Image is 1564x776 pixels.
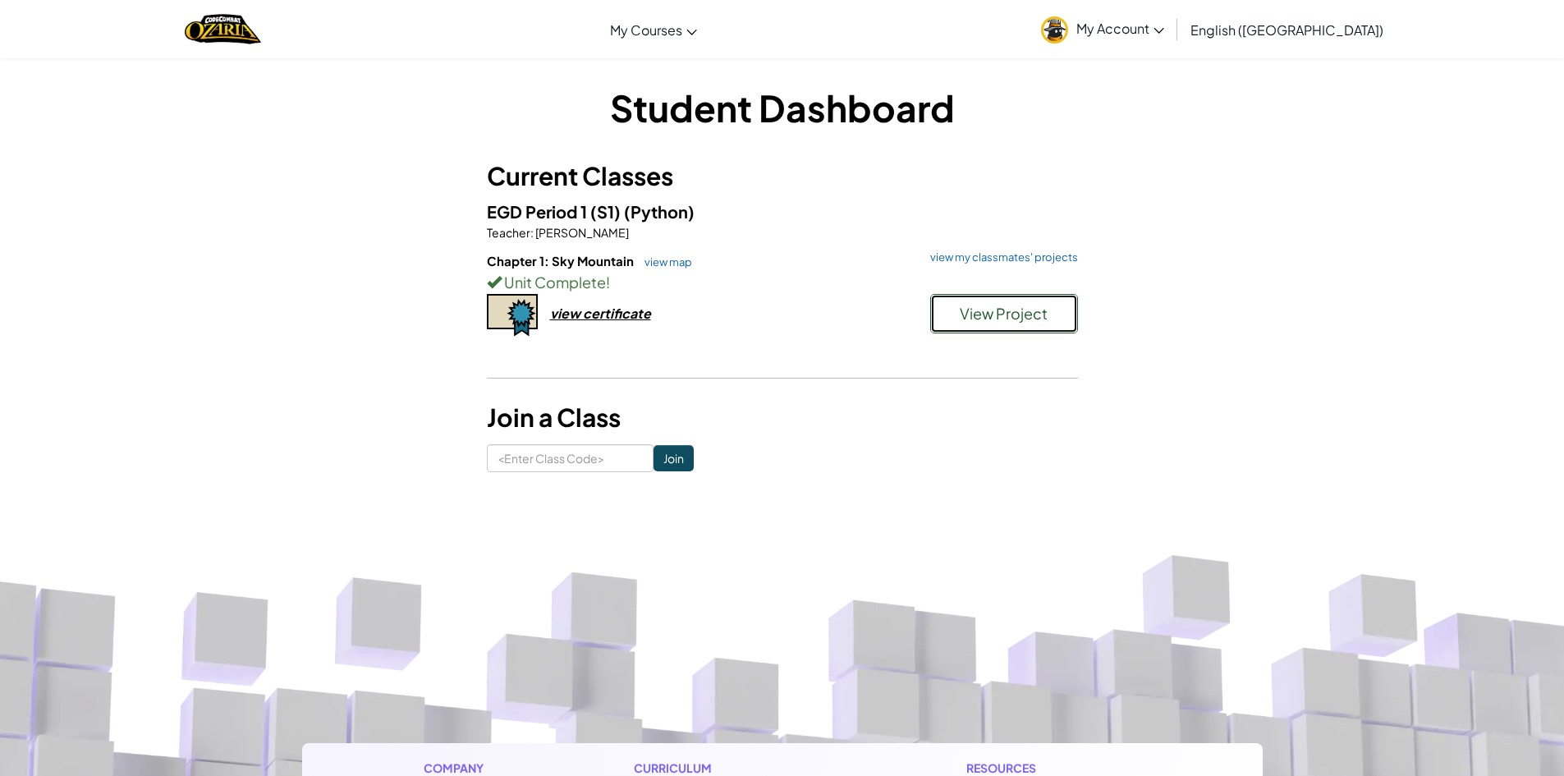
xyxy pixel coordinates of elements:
[487,305,651,322] a: view certificate
[1182,7,1392,52] a: English ([GEOGRAPHIC_DATA])
[487,82,1078,133] h1: Student Dashboard
[602,7,705,52] a: My Courses
[1076,20,1164,37] span: My Account
[930,294,1078,333] button: View Project
[185,12,261,46] img: Home
[1190,21,1383,39] span: English ([GEOGRAPHIC_DATA])
[487,225,530,240] span: Teacher
[654,445,694,471] input: Join
[636,255,692,269] a: view map
[487,294,538,337] img: certificate-icon.png
[606,273,610,292] span: !
[960,304,1048,323] span: View Project
[530,225,534,240] span: :
[487,444,654,472] input: <Enter Class Code>
[922,252,1078,263] a: view my classmates' projects
[624,201,695,222] span: (Python)
[1041,16,1068,44] img: avatar
[185,12,261,46] a: Ozaria by CodeCombat logo
[550,305,651,322] div: view certificate
[1033,3,1172,55] a: My Account
[487,158,1078,195] h3: Current Classes
[502,273,606,292] span: Unit Complete
[487,399,1078,436] h3: Join a Class
[487,253,636,269] span: Chapter 1: Sky Mountain
[610,21,682,39] span: My Courses
[487,201,624,222] span: EGD Period 1 (S1)
[534,225,629,240] span: [PERSON_NAME]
